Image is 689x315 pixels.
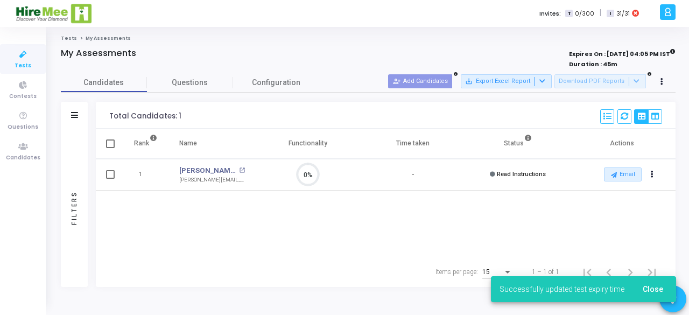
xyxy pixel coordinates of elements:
div: View Options [634,109,662,124]
td: 1 [123,159,168,191]
span: Candidates [61,77,147,88]
span: 0/300 [575,9,594,18]
th: Status [466,129,571,159]
span: Close [643,285,663,293]
button: Actions [645,167,660,183]
span: T [565,10,572,18]
mat-icon: person_add_alt [393,78,400,85]
span: My Assessments [86,35,131,41]
div: Name [179,137,197,149]
button: Download PDF Reports [554,74,646,88]
div: Time taken [396,137,430,149]
span: Questions [147,77,233,88]
span: | [600,8,601,19]
div: [PERSON_NAME][EMAIL_ADDRESS][DOMAIN_NAME] [179,176,245,184]
div: Filters [69,149,79,267]
a: [PERSON_NAME] M [179,165,236,176]
nav: breadcrumb [61,35,676,42]
span: Configuration [252,77,300,88]
mat-icon: save_alt [465,78,473,85]
span: Contests [9,92,37,101]
label: Invites: [539,9,561,18]
a: Tests [61,35,77,41]
span: Candidates [6,153,40,163]
span: Successfully updated test expiry time [500,284,624,295]
button: Export Excel Report [461,74,552,88]
strong: Expires On : [DATE] 04:05 PM IST [569,47,676,59]
div: - [412,170,414,179]
span: 31/31 [616,9,630,18]
button: First page [576,261,598,283]
img: logo [15,3,93,24]
div: Total Candidates: 1 [109,112,181,121]
button: Previous page [598,261,620,283]
span: Tests [15,61,31,71]
mat-icon: open_in_new [239,167,245,173]
strong: Duration : 45m [569,60,617,68]
span: Read Instructions [497,171,546,178]
button: Email [604,167,642,181]
th: Actions [571,129,676,159]
th: Functionality [256,129,361,159]
button: Add Candidates [388,74,452,88]
button: Close [634,279,672,299]
span: I [607,10,614,18]
th: Rank [123,129,168,159]
span: Questions [8,123,38,132]
h4: My Assessments [61,48,136,59]
button: Next page [620,261,641,283]
div: Items per page: [435,267,478,277]
button: Last page [641,261,663,283]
